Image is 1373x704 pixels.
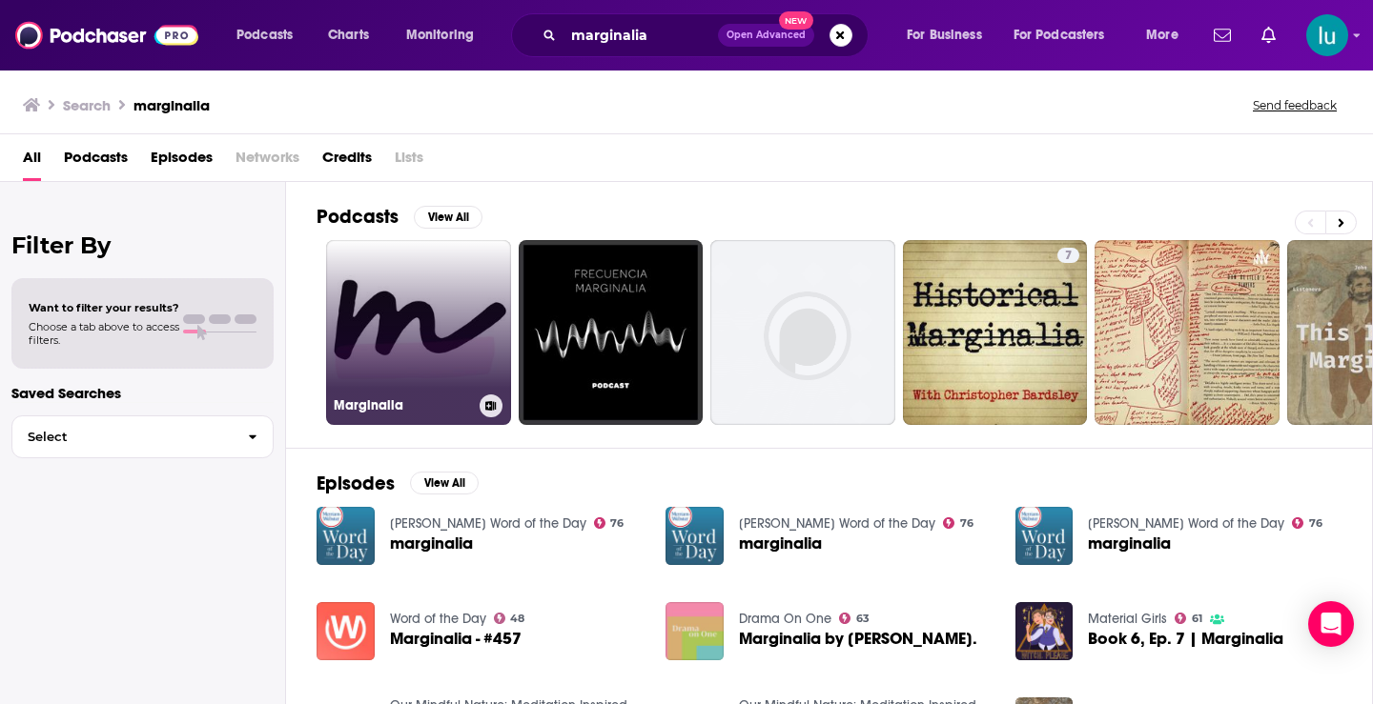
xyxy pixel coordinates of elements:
[666,507,724,565] img: marginalia
[1088,515,1284,532] a: Merriam-Webster's Word of the Day
[316,20,380,50] a: Charts
[739,611,831,627] a: Drama On One
[326,240,511,425] a: Marginalia
[1001,20,1133,50] button: open menu
[23,142,41,181] a: All
[223,20,318,50] button: open menu
[1133,20,1202,50] button: open menu
[727,30,806,40] span: Open Advanced
[893,20,1006,50] button: open menu
[1088,535,1171,552] a: marginalia
[29,301,179,314] span: Want to filter your results?
[1088,611,1167,627] a: Material Girls
[151,142,213,181] a: Episodes
[406,22,474,49] span: Monitoring
[1065,247,1072,266] span: 7
[390,515,586,532] a: Merriam-Webster's Word of the Day
[1015,602,1074,660] img: Book 6, Ep. 7 | Marginalia
[317,472,479,495] a: EpisodesView All
[1306,14,1348,56] button: Show profile menu
[390,611,486,627] a: Word of the Day
[1146,22,1178,49] span: More
[960,519,973,528] span: 76
[29,320,179,347] span: Choose a tab above to access filters.
[903,240,1088,425] a: 7
[64,142,128,181] a: Podcasts
[317,507,375,565] img: marginalia
[1247,97,1342,113] button: Send feedback
[907,22,982,49] span: For Business
[1306,14,1348,56] img: User Profile
[133,96,210,114] h3: marginalia
[410,472,479,494] button: View All
[1192,614,1202,623] span: 61
[11,231,274,259] h2: Filter By
[718,24,814,47] button: Open AdvancedNew
[317,205,482,229] a: PodcastsView All
[390,535,473,552] a: marginalia
[739,631,977,647] span: Marginalia by [PERSON_NAME].
[317,602,375,660] img: Marginalia - #457
[1309,519,1322,528] span: 76
[390,631,522,647] a: Marginalia - #457
[856,614,870,623] span: 63
[1014,22,1105,49] span: For Podcasters
[739,515,935,532] a: Merriam-Webster's Word of the Day
[395,142,423,181] span: Lists
[564,20,718,50] input: Search podcasts, credits, & more...
[594,517,625,529] a: 76
[1088,631,1283,647] a: Book 6, Ep. 7 | Marginalia
[1057,248,1079,263] a: 7
[1175,613,1202,624] a: 61
[529,13,887,57] div: Search podcasts, credits, & more...
[334,397,472,413] h3: Marginalia
[1206,19,1239,51] a: Show notifications dropdown
[943,517,973,529] a: 76
[494,613,525,624] a: 48
[236,22,293,49] span: Podcasts
[11,384,274,402] p: Saved Searches
[11,415,274,458] button: Select
[12,431,233,443] span: Select
[1306,14,1348,56] span: Logged in as lusodano
[317,472,395,495] h2: Episodes
[15,17,198,53] img: Podchaser - Follow, Share and Rate Podcasts
[610,519,624,528] span: 76
[839,613,870,624] a: 63
[1254,19,1283,51] a: Show notifications dropdown
[1292,517,1322,529] a: 76
[317,205,399,229] h2: Podcasts
[322,142,372,181] a: Credits
[393,20,499,50] button: open menu
[666,602,724,660] img: Marginalia by Tina Fitzpatrick.
[510,614,524,623] span: 48
[414,206,482,229] button: View All
[1015,507,1074,565] img: marginalia
[739,631,977,647] a: Marginalia by Tina Fitzpatrick.
[236,142,299,181] span: Networks
[63,96,111,114] h3: Search
[739,535,822,552] a: marginalia
[1308,601,1354,647] div: Open Intercom Messenger
[779,11,813,30] span: New
[328,22,369,49] span: Charts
